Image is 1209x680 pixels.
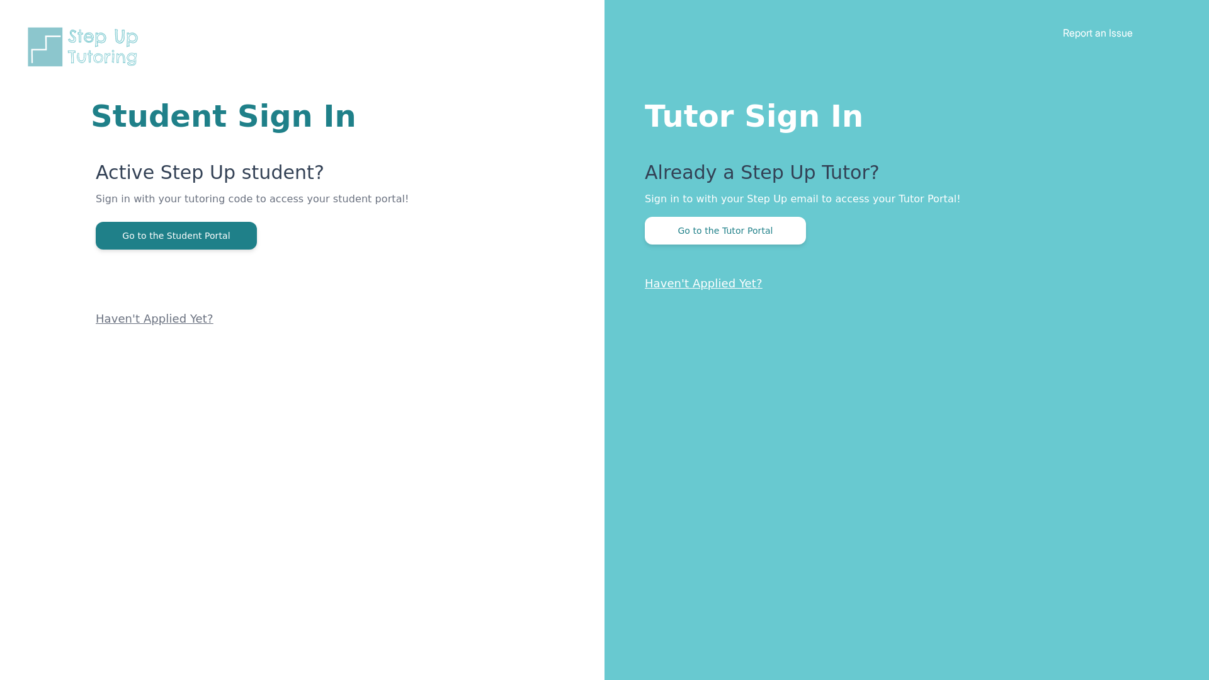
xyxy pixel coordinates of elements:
h1: Tutor Sign In [645,96,1159,131]
a: Report an Issue [1063,26,1133,39]
button: Go to the Tutor Portal [645,217,806,245]
h1: Student Sign In [91,101,453,131]
button: Go to the Student Portal [96,222,257,250]
img: Step Up Tutoring horizontal logo [25,25,146,69]
a: Go to the Student Portal [96,229,257,241]
p: Already a Step Up Tutor? [645,161,1159,192]
p: Sign in to with your Step Up email to access your Tutor Portal! [645,192,1159,207]
p: Sign in with your tutoring code to access your student portal! [96,192,453,222]
a: Go to the Tutor Portal [645,224,806,236]
a: Haven't Applied Yet? [645,277,763,290]
p: Active Step Up student? [96,161,453,192]
a: Haven't Applied Yet? [96,312,213,325]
